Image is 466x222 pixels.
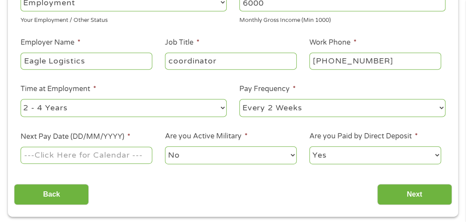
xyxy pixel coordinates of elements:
[21,38,81,47] label: Employer Name
[165,38,200,47] label: Job Title
[309,38,357,47] label: Work Phone
[239,13,445,25] div: Monthly Gross Income (Min 1000)
[21,53,152,69] input: Walmart
[165,53,297,69] input: Cashier
[377,184,452,205] input: Next
[14,184,89,205] input: Back
[239,85,296,94] label: Pay Frequency
[309,132,418,141] label: Are you Paid by Direct Deposit
[309,53,441,69] input: (231) 754-4010
[165,132,248,141] label: Are you Active Military
[21,13,227,25] div: Your Employment / Other Status
[21,132,130,141] label: Next Pay Date (DD/MM/YYYY)
[21,85,96,94] label: Time at Employment
[21,147,152,163] input: ---Click Here for Calendar ---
